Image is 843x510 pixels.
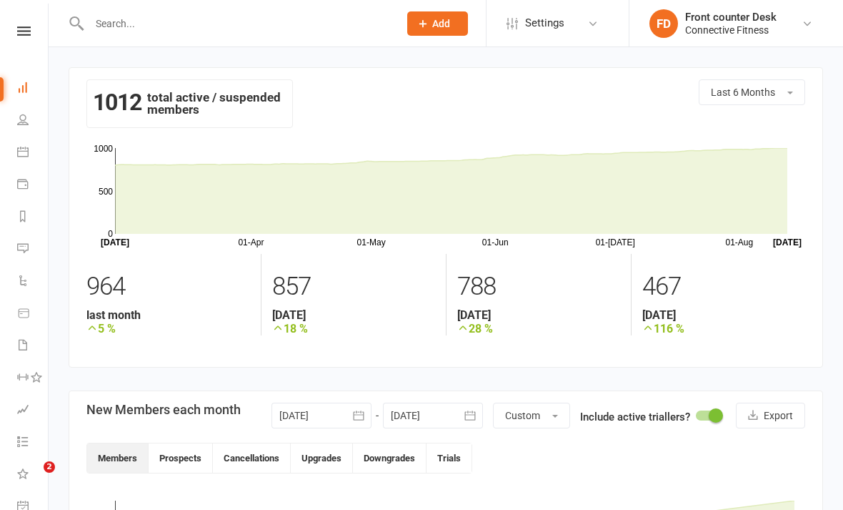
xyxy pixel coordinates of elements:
[642,265,805,308] div: 467
[580,408,690,426] label: Include active triallers?
[432,18,450,29] span: Add
[86,308,250,322] strong: last month
[699,79,805,105] button: Last 6 Months
[86,265,250,308] div: 964
[86,403,241,417] h3: New Members each month
[272,308,435,322] strong: [DATE]
[457,322,620,335] strong: 28 %
[17,459,49,491] a: What's New
[272,265,435,308] div: 857
[17,395,49,427] a: Assessments
[736,403,805,428] button: Export
[642,308,805,322] strong: [DATE]
[493,403,570,428] button: Custom
[711,87,775,98] span: Last 6 Months
[353,443,427,473] button: Downgrades
[685,24,777,36] div: Connective Fitness
[86,79,293,128] div: total active / suspended members
[291,443,353,473] button: Upgrades
[649,9,678,38] div: FD
[272,322,435,335] strong: 18 %
[17,170,49,202] a: Payments
[505,410,540,421] span: Custom
[17,137,49,170] a: Calendar
[17,73,49,105] a: Dashboard
[525,7,564,39] span: Settings
[17,105,49,137] a: People
[17,298,49,330] a: Product Sales
[407,11,468,36] button: Add
[457,308,620,322] strong: [DATE]
[93,92,141,113] strong: 1012
[85,14,389,34] input: Search...
[427,443,472,473] button: Trials
[17,202,49,234] a: Reports
[44,461,55,473] span: 2
[457,265,620,308] div: 788
[642,322,805,335] strong: 116 %
[14,461,49,496] iframe: Intercom live chat
[213,443,291,473] button: Cancellations
[149,443,213,473] button: Prospects
[86,322,250,335] strong: 5 %
[685,11,777,24] div: Front counter Desk
[87,443,149,473] button: Members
